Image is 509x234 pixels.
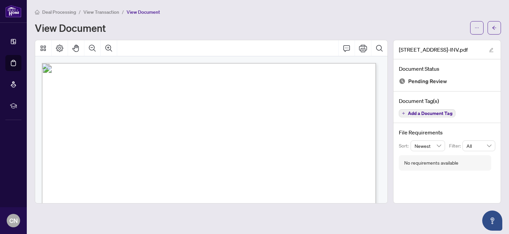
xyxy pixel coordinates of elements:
[9,216,18,225] span: CN
[475,25,479,30] span: ellipsis
[408,111,452,116] span: Add a Document Tag
[408,77,447,86] span: Pending Review
[482,211,502,231] button: Open asap
[35,22,106,33] h1: View Document
[402,112,405,115] span: plus
[127,9,160,15] span: View Document
[399,142,411,150] p: Sort:
[399,78,406,84] img: Document Status
[399,97,495,105] h4: Document Tag(s)
[404,159,458,167] div: No requirements available
[492,25,497,30] span: arrow-left
[399,109,455,117] button: Add a Document Tag
[399,128,495,136] h4: File Requirements
[122,8,124,16] li: /
[79,8,81,16] li: /
[35,10,40,14] span: home
[449,142,462,150] p: Filter:
[42,9,76,15] span: Deal Processing
[5,5,21,17] img: logo
[466,141,491,151] span: All
[399,46,468,54] span: [STREET_ADDRESS]-INV.pdf
[415,141,441,151] span: Newest
[399,65,495,73] h4: Document Status
[83,9,119,15] span: View Transaction
[489,48,494,52] span: edit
